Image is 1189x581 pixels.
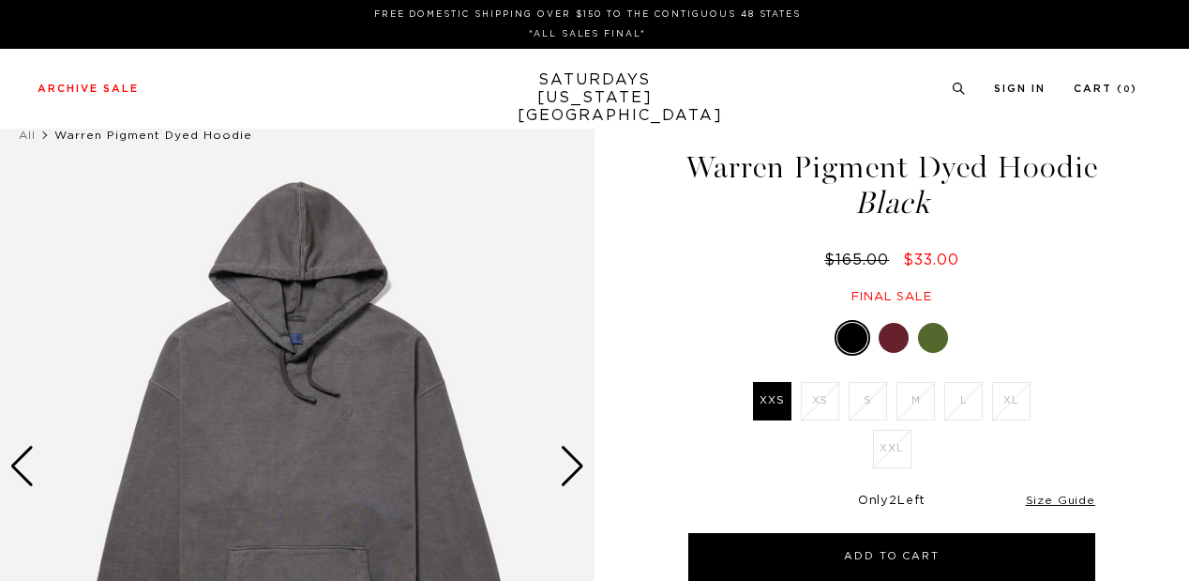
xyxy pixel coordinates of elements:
a: Sign In [994,84,1046,94]
small: 0 [1123,85,1131,94]
a: Size Guide [1026,495,1095,506]
span: 2 [889,495,897,507]
del: $165.00 [824,252,896,268]
div: Final sale [685,289,1098,305]
a: All [19,130,36,141]
h1: Warren Pigment Dyed Hoodie [685,152,1098,219]
a: Cart (0) [1074,84,1137,94]
span: $33.00 [903,252,959,268]
p: *ALL SALES FINAL* [45,27,1130,41]
div: Previous slide [9,446,35,487]
span: Warren Pigment Dyed Hoodie [54,130,252,141]
p: FREE DOMESTIC SHIPPING OVER $150 TO THE CONTIGUOUS 48 STATES [45,8,1130,22]
div: Only Left [688,494,1095,510]
label: XXS [753,382,791,420]
a: Archive Sale [38,84,139,94]
div: Next slide [560,446,585,487]
span: Black [685,188,1098,219]
a: SATURDAYS[US_STATE][GEOGRAPHIC_DATA] [518,71,672,125]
